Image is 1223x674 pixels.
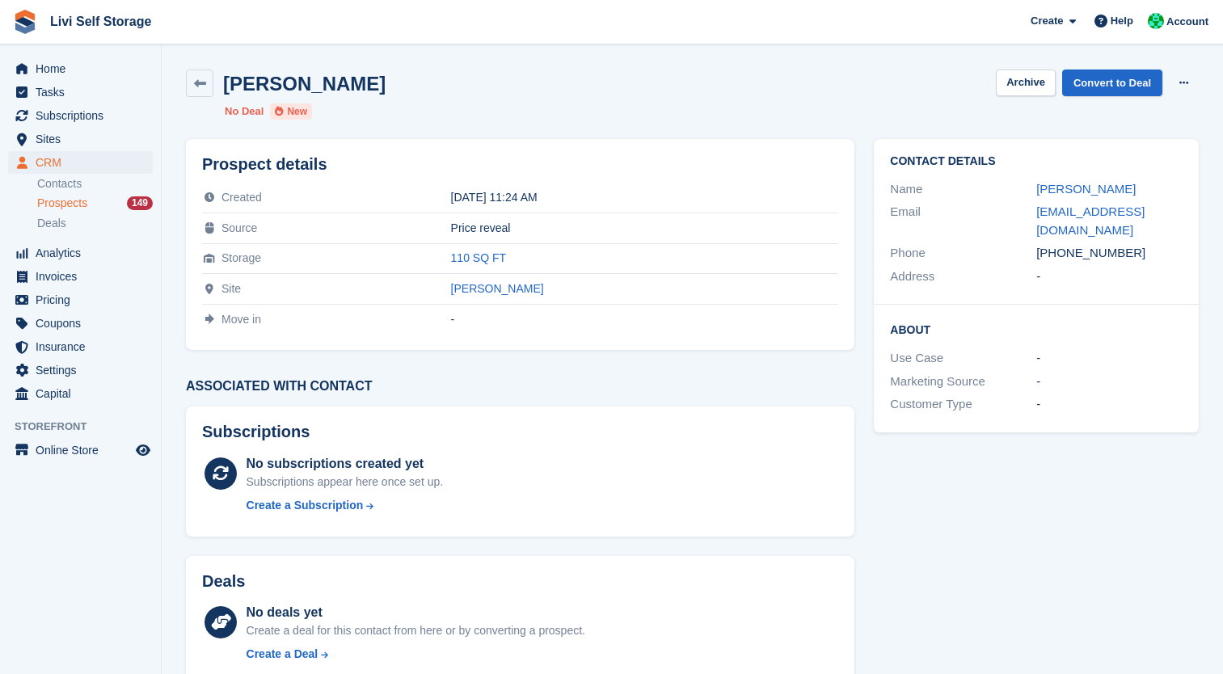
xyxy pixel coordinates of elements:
div: Subscriptions appear here once set up. [247,474,444,491]
a: Convert to Deal [1062,70,1162,96]
a: [PERSON_NAME] [1036,182,1136,196]
span: Settings [36,359,133,381]
span: Tasks [36,81,133,103]
div: Email [890,203,1036,239]
span: Analytics [36,242,133,264]
span: Prospects [37,196,87,211]
a: 110 SQ FT [451,251,506,264]
span: CRM [36,151,133,174]
span: Subscriptions [36,104,133,127]
div: Marketing Source [890,373,1036,391]
div: Create a deal for this contact from here or by converting a prospect. [247,622,585,639]
img: stora-icon-8386f47178a22dfd0bd8f6a31ec36ba5ce8667c1dd55bd0f319d3a0aa187defe.svg [13,10,37,34]
a: Create a Deal [247,646,585,663]
span: Help [1111,13,1133,29]
a: menu [8,439,153,461]
span: Site [221,282,241,295]
h2: About [890,321,1183,337]
a: menu [8,265,153,288]
li: No Deal [225,103,264,120]
span: Create [1031,13,1063,29]
div: No subscriptions created yet [247,454,444,474]
span: Storefront [15,419,161,435]
a: Deals [37,215,153,232]
div: Name [890,180,1036,199]
span: Storage [221,251,261,264]
div: Create a Deal [247,646,318,663]
span: Online Store [36,439,133,461]
span: Pricing [36,289,133,311]
span: Home [36,57,133,80]
div: - [1036,395,1183,414]
a: menu [8,81,153,103]
span: Move in [221,313,261,326]
span: Deals [37,216,66,231]
a: menu [8,312,153,335]
a: menu [8,151,153,174]
a: menu [8,104,153,127]
span: Capital [36,382,133,405]
div: [DATE] 11:24 AM [451,191,839,204]
div: - [1036,349,1183,368]
span: Coupons [36,312,133,335]
span: Created [221,191,262,204]
a: Prospects 149 [37,195,153,212]
div: - [1036,373,1183,391]
span: Sites [36,128,133,150]
div: Price reveal [451,221,839,234]
span: Account [1166,14,1208,30]
img: Joe Robertson [1148,13,1164,29]
div: Create a Subscription [247,497,364,514]
h2: Contact Details [890,155,1183,168]
a: menu [8,359,153,381]
span: Insurance [36,335,133,358]
div: - [451,313,839,326]
h2: Deals [202,572,245,591]
a: menu [8,335,153,358]
li: New [270,103,312,120]
h2: Subscriptions [202,423,838,441]
a: menu [8,289,153,311]
div: Phone [890,244,1036,263]
div: [PHONE_NUMBER] [1036,244,1183,263]
div: No deals yet [247,603,585,622]
a: [PERSON_NAME] [451,282,544,295]
div: - [1036,267,1183,286]
a: Preview store [133,440,153,460]
div: Address [890,267,1036,286]
h3: Associated with contact [186,379,854,394]
h2: Prospect details [202,155,838,174]
div: Customer Type [890,395,1036,414]
a: menu [8,57,153,80]
span: Source [221,221,257,234]
div: 149 [127,196,153,210]
h2: [PERSON_NAME] [223,73,386,95]
a: Contacts [37,176,153,192]
a: menu [8,382,153,405]
button: Archive [996,70,1056,96]
a: menu [8,242,153,264]
a: Create a Subscription [247,497,444,514]
span: Invoices [36,265,133,288]
a: [EMAIL_ADDRESS][DOMAIN_NAME] [1036,204,1145,237]
div: Use Case [890,349,1036,368]
a: Livi Self Storage [44,8,158,35]
a: menu [8,128,153,150]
